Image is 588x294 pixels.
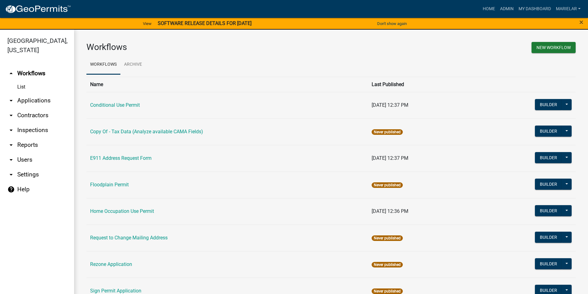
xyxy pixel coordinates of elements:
[532,42,576,53] button: New Workflow
[372,262,403,267] span: Never published
[535,179,562,190] button: Builder
[7,97,15,104] i: arrow_drop_down
[90,208,154,214] a: Home Occupation Use Permit
[140,19,154,29] a: View
[372,235,403,241] span: Never published
[158,20,252,26] strong: SOFTWARE RELEASE DETAILS FOR [DATE]
[535,99,562,110] button: Builder
[372,182,403,188] span: Never published
[90,102,140,108] a: Conditional Use Permit
[480,3,498,15] a: Home
[90,182,129,188] a: Floodplain Permit
[535,152,562,163] button: Builder
[372,129,403,135] span: Never published
[372,208,408,214] span: [DATE] 12:36 PM
[90,129,203,135] a: Copy Of - Tax Data (Analyze available CAMA Fields)
[7,156,15,164] i: arrow_drop_down
[535,126,562,137] button: Builder
[375,19,409,29] button: Don't show again
[7,126,15,134] i: arrow_drop_down
[498,3,516,15] a: Admin
[90,155,152,161] a: E911 Address Request Form
[535,232,562,243] button: Builder
[7,141,15,149] i: arrow_drop_down
[7,186,15,193] i: help
[90,288,141,294] a: Sign Permit Application
[535,258,562,269] button: Builder
[372,155,408,161] span: [DATE] 12:37 PM
[368,77,471,92] th: Last Published
[90,261,132,267] a: Rezone Application
[90,235,168,241] a: Request to Change Mailing Address
[516,3,553,15] a: My Dashboard
[372,102,408,108] span: [DATE] 12:37 PM
[86,55,120,75] a: Workflows
[372,288,403,294] span: Never published
[535,205,562,216] button: Builder
[579,18,583,27] span: ×
[579,19,583,26] button: Close
[86,42,327,52] h3: Workflows
[120,55,146,75] a: Archive
[7,112,15,119] i: arrow_drop_down
[86,77,368,92] th: Name
[553,3,583,15] a: marielar
[7,171,15,178] i: arrow_drop_down
[7,70,15,77] i: arrow_drop_up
